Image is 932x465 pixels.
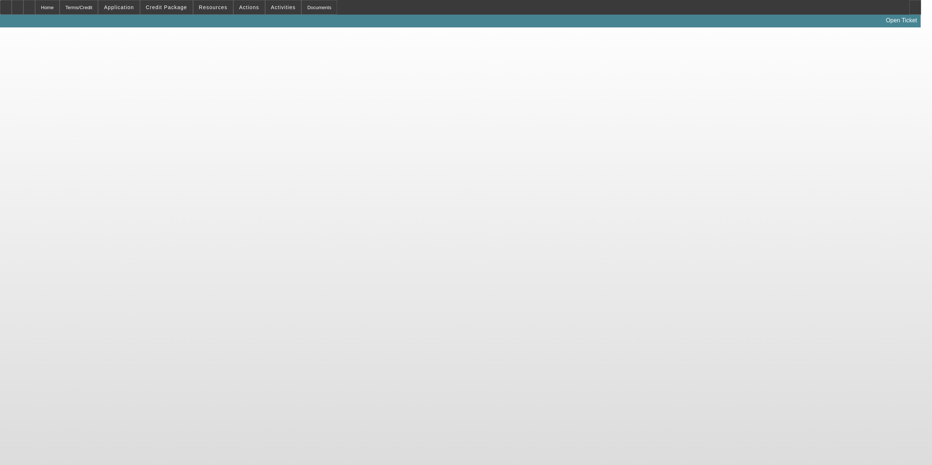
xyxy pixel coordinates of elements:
span: Activities [271,4,296,10]
button: Application [98,0,139,14]
span: Actions [239,4,259,10]
button: Credit Package [140,0,193,14]
a: Open Ticket [883,14,920,27]
button: Resources [193,0,233,14]
span: Credit Package [146,4,187,10]
button: Actions [234,0,265,14]
span: Resources [199,4,227,10]
button: Activities [265,0,301,14]
span: Application [104,4,134,10]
